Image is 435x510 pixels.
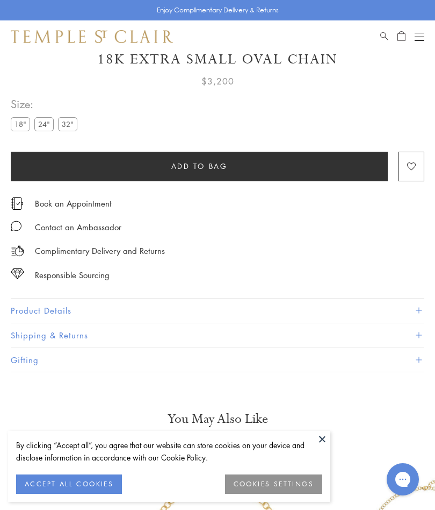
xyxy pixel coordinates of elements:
img: MessageIcon-01_2.svg [11,221,21,231]
button: Open navigation [415,30,424,43]
img: Temple St. Clair [11,30,173,43]
button: Product Details [11,299,424,323]
h1: 18K Extra Small Oval Chain [11,50,424,69]
button: Add to bag [11,152,388,181]
button: COOKIES SETTINGS [225,474,322,494]
p: Enjoy Complimentary Delivery & Returns [157,5,279,16]
label: 24" [34,117,54,131]
span: $3,200 [201,74,234,88]
a: Open Shopping Bag [397,30,405,43]
a: Search [380,30,388,43]
div: By clicking “Accept all”, you agree that our website can store cookies on your device and disclos... [16,439,322,464]
span: Size: [11,95,82,113]
img: icon_appointment.svg [11,197,24,210]
button: Shipping & Returns [11,323,424,348]
button: Gifting [11,348,424,372]
iframe: Gorgias live chat messenger [381,459,424,499]
div: Contact an Ambassador [35,221,121,234]
label: 32" [58,117,77,131]
img: icon_delivery.svg [11,244,24,258]
button: ACCEPT ALL COOKIES [16,474,122,494]
span: Add to bag [171,160,228,172]
img: icon_sourcing.svg [11,268,24,279]
p: Complimentary Delivery and Returns [35,244,165,258]
label: 18" [11,117,30,131]
a: Book an Appointment [35,197,112,209]
div: Responsible Sourcing [35,268,110,282]
h3: You May Also Like [27,410,408,428]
